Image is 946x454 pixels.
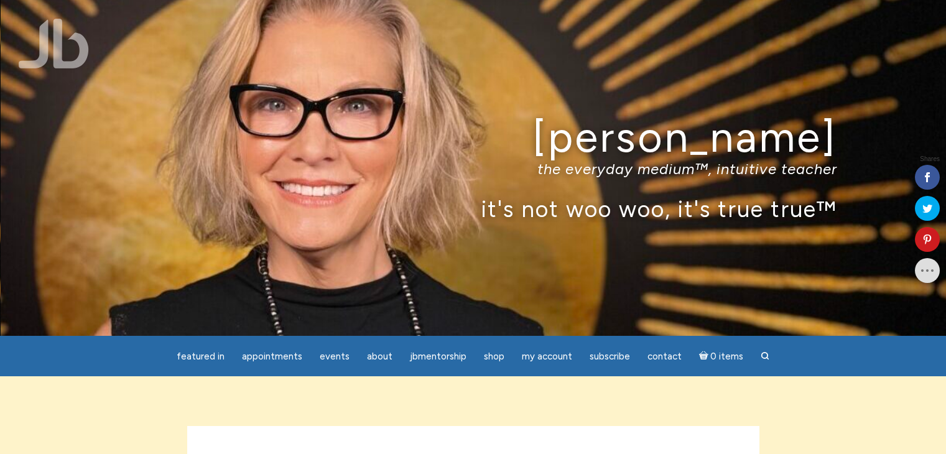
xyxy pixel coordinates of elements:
p: the everyday medium™, intuitive teacher [109,160,837,178]
span: Events [320,351,350,362]
span: Shop [484,351,504,362]
a: Events [312,345,357,369]
a: JBMentorship [402,345,474,369]
span: 0 items [710,352,743,361]
a: featured in [169,345,232,369]
span: My Account [522,351,572,362]
p: it's not woo woo, it's true true™ [109,195,837,222]
span: Appointments [242,351,302,362]
span: About [367,351,392,362]
a: Subscribe [582,345,638,369]
h1: [PERSON_NAME] [109,114,837,160]
span: Shares [920,156,940,162]
span: featured in [177,351,225,362]
span: Contact [647,351,682,362]
a: Shop [476,345,512,369]
i: Cart [699,351,711,362]
span: JBMentorship [410,351,466,362]
img: Jamie Butler. The Everyday Medium [19,19,89,68]
a: Cart0 items [692,343,751,369]
a: About [359,345,400,369]
a: My Account [514,345,580,369]
a: Contact [640,345,689,369]
a: Appointments [234,345,310,369]
span: Subscribe [590,351,630,362]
